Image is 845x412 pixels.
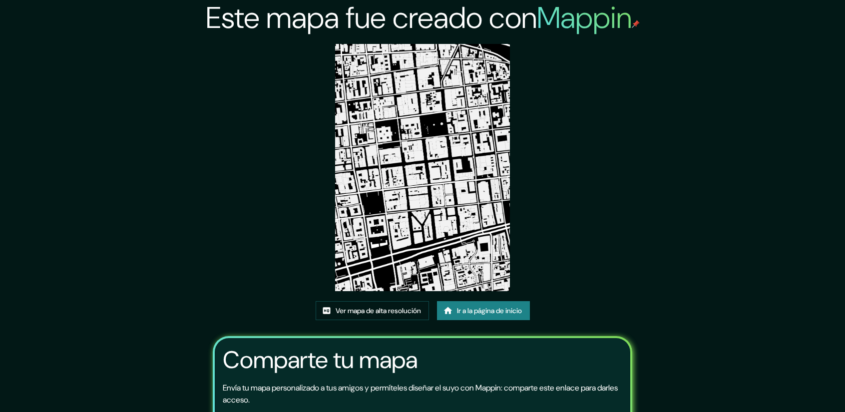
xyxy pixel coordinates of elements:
font: Ir a la página de inicio [457,306,522,315]
a: Ir a la página de inicio [437,301,530,320]
font: Envía tu mapa personalizado a tus amigos y permíteles diseñar el suyo con Mappin: comparte este e... [223,383,618,405]
img: mapa creado [335,44,510,291]
font: Ver mapa de alta resolución [336,306,421,315]
img: pin de mapeo [632,20,640,28]
font: Comparte tu mapa [223,344,418,376]
iframe: Lanzador de widgets de ayuda [756,373,834,401]
a: Ver mapa de alta resolución [316,301,429,320]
